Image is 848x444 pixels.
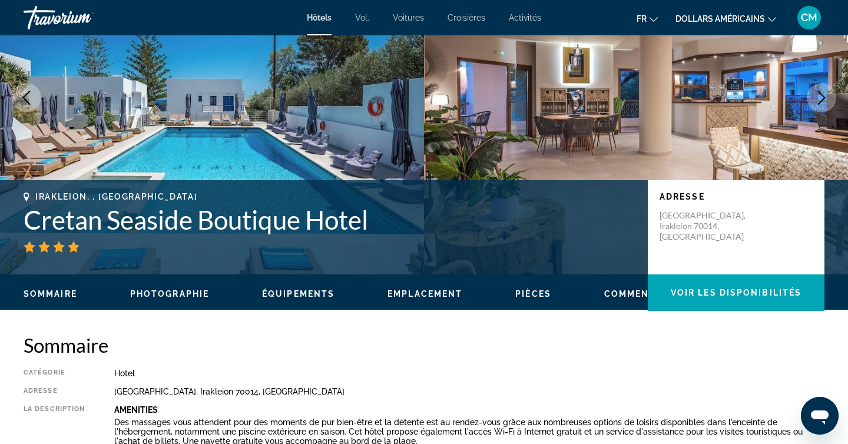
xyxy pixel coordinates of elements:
button: Changer de langue [637,10,658,27]
button: Commentaires [604,289,684,299]
font: CM [801,11,817,24]
h2: Sommaire [24,333,824,357]
a: Vol. [355,13,369,22]
b: Amenities [114,405,158,415]
button: Voir les disponibilités [648,274,824,311]
button: Previous image [12,83,41,112]
a: Travorium [24,2,141,33]
span: Voir les disponibilités [671,288,801,297]
div: Catégorie [24,369,85,378]
button: Next image [807,83,836,112]
button: Sommaire [24,289,77,299]
button: Menu utilisateur [794,5,824,30]
iframe: Bouton de lancement de la fenêtre de messagerie [801,397,839,435]
a: Voitures [393,13,424,22]
font: fr [637,14,647,24]
font: dollars américains [675,14,765,24]
p: Adresse [660,192,813,201]
div: Adresse [24,387,85,396]
div: [GEOGRAPHIC_DATA], Irakleion 70014, [GEOGRAPHIC_DATA] [114,387,824,396]
h1: Cretan Seaside Boutique Hotel [24,204,636,235]
p: [GEOGRAPHIC_DATA], Irakleion 70014, [GEOGRAPHIC_DATA] [660,210,754,242]
span: Irakleion, , [GEOGRAPHIC_DATA] [35,192,197,201]
a: Croisières [448,13,485,22]
button: Photographie [130,289,209,299]
a: Hôtels [307,13,332,22]
div: Hotel [114,369,824,378]
button: Changer de devise [675,10,776,27]
button: Équipements [262,289,334,299]
button: Emplacement [387,289,462,299]
button: Pièces [515,289,551,299]
a: Activités [509,13,541,22]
